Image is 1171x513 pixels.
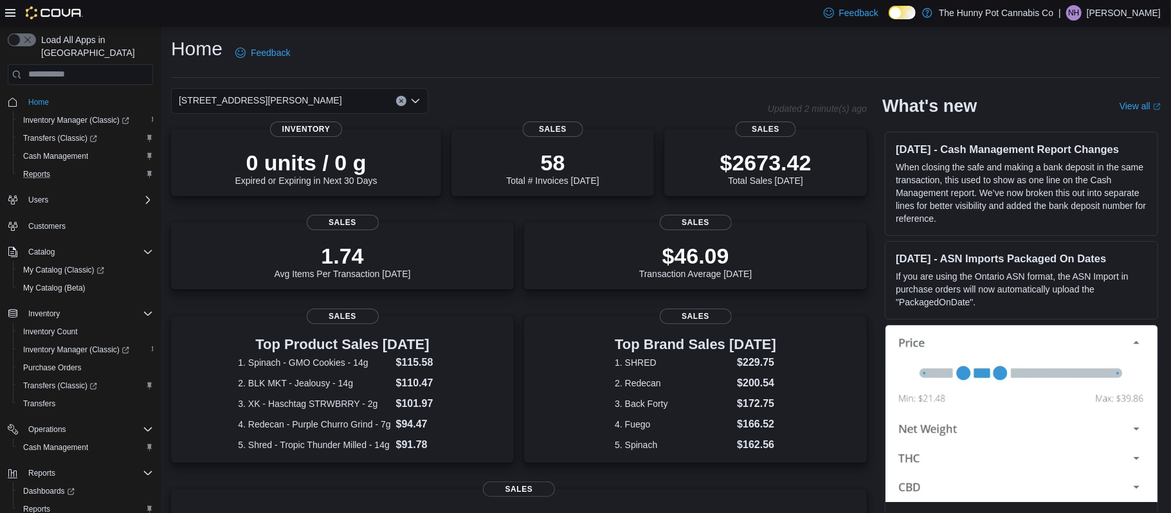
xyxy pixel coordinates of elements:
[13,147,158,165] button: Cash Management
[23,218,153,234] span: Customers
[23,192,153,208] span: Users
[720,150,812,186] div: Total Sales [DATE]
[18,113,153,128] span: Inventory Manager (Classic)
[23,115,129,125] span: Inventory Manager (Classic)
[307,309,379,324] span: Sales
[13,129,158,147] a: Transfers (Classic)
[660,309,732,324] span: Sales
[18,342,134,357] a: Inventory Manager (Classic)
[3,420,158,438] button: Operations
[23,283,86,293] span: My Catalog (Beta)
[13,395,158,413] button: Transfers
[896,161,1147,225] p: When closing the safe and making a bank deposit in the same transaction, this used to show as one...
[396,417,447,432] dd: $94.47
[28,221,66,231] span: Customers
[28,247,55,257] span: Catalog
[13,323,158,341] button: Inventory Count
[238,377,390,390] dt: 2. BLK MKT - Jealousy - 14g
[13,279,158,297] button: My Catalog (Beta)
[737,396,776,411] dd: $172.75
[28,195,48,205] span: Users
[23,265,104,275] span: My Catalog (Classic)
[3,93,158,111] button: Home
[28,97,49,107] span: Home
[23,381,97,391] span: Transfers (Classic)
[18,396,153,411] span: Transfers
[23,306,65,321] button: Inventory
[18,324,83,339] a: Inventory Count
[3,305,158,323] button: Inventory
[23,94,153,110] span: Home
[396,437,447,453] dd: $91.78
[1120,101,1161,111] a: View allExternal link
[18,342,153,357] span: Inventory Manager (Classic)
[13,377,158,395] a: Transfers (Classic)
[23,244,60,260] button: Catalog
[23,327,78,337] span: Inventory Count
[882,96,977,116] h2: What's new
[238,337,446,352] h3: Top Product Sales [DATE]
[26,6,83,19] img: Cova
[396,396,447,411] dd: $101.97
[238,397,390,410] dt: 3. XK - Haschtag STRWBRRY - 2g
[396,375,447,391] dd: $110.47
[396,96,406,106] button: Clear input
[1058,5,1061,21] p: |
[18,396,60,411] a: Transfers
[615,337,776,352] h3: Top Brand Sales [DATE]
[23,442,88,453] span: Cash Management
[13,359,158,377] button: Purchase Orders
[896,270,1147,309] p: If you are using the Ontario ASN format, the ASN Import in purchase orders will now automatically...
[18,360,87,375] a: Purchase Orders
[307,215,379,230] span: Sales
[275,243,411,279] div: Avg Items Per Transaction [DATE]
[18,324,153,339] span: Inventory Count
[18,440,153,455] span: Cash Management
[615,418,732,431] dt: 4. Fuego
[23,94,54,110] a: Home
[615,438,732,451] dt: 5. Spinach
[23,169,50,179] span: Reports
[23,422,153,437] span: Operations
[18,130,153,146] span: Transfers (Classic)
[768,104,867,114] p: Updated 2 minute(s) ago
[275,243,411,269] p: 1.74
[235,150,377,175] p: 0 units / 0 g
[889,6,916,19] input: Dark Mode
[839,6,878,19] span: Feedback
[23,192,53,208] button: Users
[3,243,158,261] button: Catalog
[23,465,153,481] span: Reports
[18,262,109,278] a: My Catalog (Classic)
[18,166,55,182] a: Reports
[1066,5,1082,21] div: Nathan Horner
[615,397,732,410] dt: 3. Back Forty
[483,482,555,497] span: Sales
[737,375,776,391] dd: $200.54
[23,422,71,437] button: Operations
[28,468,55,478] span: Reports
[238,356,390,369] dt: 1. Spinach - GMO Cookies - 14g
[23,363,82,373] span: Purchase Orders
[23,151,88,161] span: Cash Management
[1153,103,1161,111] svg: External link
[1068,5,1079,21] span: NH
[23,306,153,321] span: Inventory
[23,465,60,481] button: Reports
[896,252,1147,265] h3: [DATE] - ASN Imports Packaged On Dates
[28,424,66,435] span: Operations
[13,111,158,129] a: Inventory Manager (Classic)
[18,360,153,375] span: Purchase Orders
[18,113,134,128] a: Inventory Manager (Classic)
[896,143,1147,156] h3: [DATE] - Cash Management Report Changes
[737,355,776,370] dd: $229.75
[28,309,60,319] span: Inventory
[18,280,91,296] a: My Catalog (Beta)
[13,261,158,279] a: My Catalog (Classic)
[171,36,222,62] h1: Home
[179,93,342,108] span: [STREET_ADDRESS][PERSON_NAME]
[18,280,153,296] span: My Catalog (Beta)
[720,150,812,175] p: $2673.42
[18,148,93,164] a: Cash Management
